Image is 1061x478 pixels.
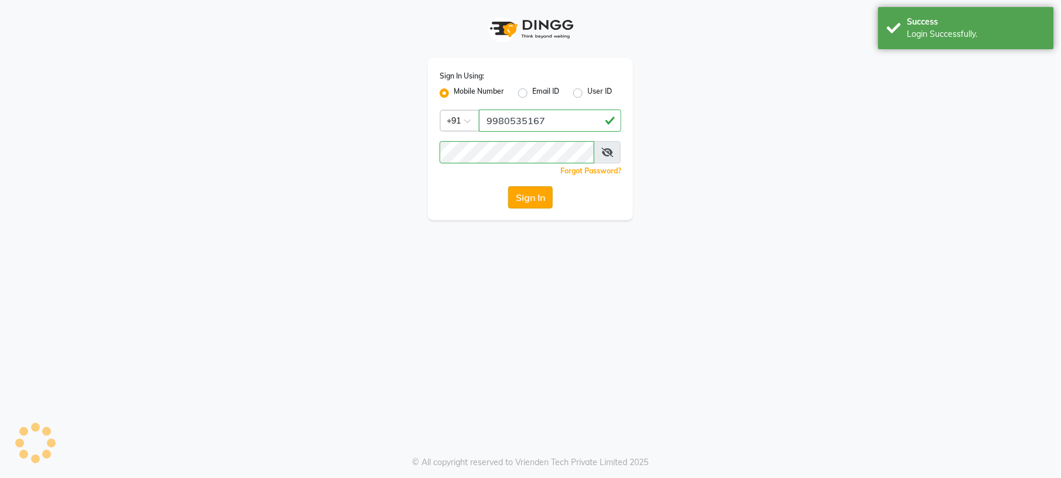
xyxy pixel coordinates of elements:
label: Mobile Number [454,86,504,100]
label: Sign In Using: [440,71,484,81]
button: Sign In [508,186,553,209]
div: Success [907,16,1045,28]
input: Username [440,141,594,163]
input: Username [479,110,621,132]
label: Email ID [532,86,559,100]
label: User ID [587,86,612,100]
a: Forgot Password? [560,166,621,175]
img: logo1.svg [484,12,577,46]
div: Login Successfully. [907,28,1045,40]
